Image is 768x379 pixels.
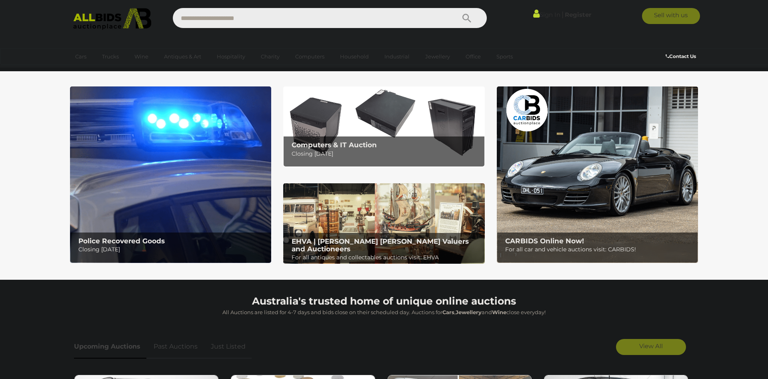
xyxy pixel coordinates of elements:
p: Closing [DATE] [78,245,267,255]
a: Contact Us [666,52,698,61]
b: CARBIDS Online Now! [505,237,584,245]
strong: Cars [442,309,454,315]
span: View All [639,342,663,350]
b: Contact Us [666,53,696,59]
p: For all antiques and collectables auctions visit: EHVA [292,253,480,263]
img: Police Recovered Goods [70,86,271,263]
a: [GEOGRAPHIC_DATA] [70,63,137,76]
strong: Jewellery [456,309,482,315]
a: Wine [129,50,154,63]
p: For all car and vehicle auctions visit: CARBIDS! [505,245,694,255]
a: Just Listed [205,335,252,359]
a: Antiques & Art [159,50,206,63]
a: Hospitality [212,50,250,63]
a: Upcoming Auctions [74,335,146,359]
a: Past Auctions [148,335,204,359]
h1: Australia's trusted home of unique online auctions [74,296,694,307]
a: Jewellery [420,50,455,63]
strong: Wine [492,309,506,315]
a: View All [616,339,686,355]
p: Closing [DATE] [292,149,480,159]
p: All Auctions are listed for 4-7 days and bids close on their scheduled day. Auctions for , and cl... [74,308,694,317]
b: Computers & IT Auction [292,141,377,149]
a: Sign In [533,11,560,18]
a: Sell with us [642,8,700,24]
a: EHVA | Evans Hastings Valuers and Auctioneers EHVA | [PERSON_NAME] [PERSON_NAME] Valuers and Auct... [283,183,484,264]
a: CARBIDS Online Now! CARBIDS Online Now! For all car and vehicle auctions visit: CARBIDS! [497,86,698,263]
img: Allbids.com.au [69,8,156,30]
img: EHVA | Evans Hastings Valuers and Auctioneers [283,183,484,264]
a: Household [335,50,374,63]
a: Register [565,11,591,18]
a: Computers & IT Auction Computers & IT Auction Closing [DATE] [283,86,484,167]
a: Computers [290,50,330,63]
b: Police Recovered Goods [78,237,165,245]
img: CARBIDS Online Now! [497,86,698,263]
img: Computers & IT Auction [283,86,484,167]
a: Sports [491,50,518,63]
button: Search [447,8,487,28]
a: Cars [70,50,92,63]
span: | [562,10,564,19]
a: Industrial [379,50,415,63]
a: Office [460,50,486,63]
a: Police Recovered Goods Police Recovered Goods Closing [DATE] [70,86,271,263]
b: EHVA | [PERSON_NAME] [PERSON_NAME] Valuers and Auctioneers [292,237,469,253]
a: Trucks [97,50,124,63]
a: Charity [256,50,285,63]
